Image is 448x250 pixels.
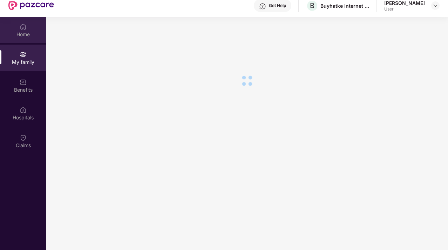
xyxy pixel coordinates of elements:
[20,79,27,86] img: svg+xml;base64,PHN2ZyBpZD0iQmVuZWZpdHMiIHhtbG5zPSJodHRwOi8vd3d3LnczLm9yZy8yMDAwL3N2ZyIgd2lkdGg9Ij...
[20,106,27,113] img: svg+xml;base64,PHN2ZyBpZD0iSG9zcGl0YWxzIiB4bWxucz0iaHR0cDovL3d3dy53My5vcmcvMjAwMC9zdmciIHdpZHRoPS...
[269,3,286,8] div: Get Help
[310,1,314,10] span: B
[259,3,266,10] img: svg+xml;base64,PHN2ZyBpZD0iSGVscC0zMngzMiIgeG1sbnM9Imh0dHA6Ly93d3cudzMub3JnLzIwMDAvc3ZnIiB3aWR0aD...
[8,1,54,10] img: New Pazcare Logo
[320,2,369,9] div: Buyhatke Internet Pvt Ltd
[20,51,27,58] img: svg+xml;base64,PHN2ZyB3aWR0aD0iMjAiIGhlaWdodD0iMjAiIHZpZXdCb3g9IjAgMCAyMCAyMCIgZmlsbD0ibm9uZSIgeG...
[433,3,438,8] img: svg+xml;base64,PHN2ZyBpZD0iRHJvcGRvd24tMzJ4MzIiIHhtbG5zPSJodHRwOi8vd3d3LnczLm9yZy8yMDAwL3N2ZyIgd2...
[20,23,27,30] img: svg+xml;base64,PHN2ZyBpZD0iSG9tZSIgeG1sbnM9Imh0dHA6Ly93d3cudzMub3JnLzIwMDAvc3ZnIiB3aWR0aD0iMjAiIG...
[20,134,27,141] img: svg+xml;base64,PHN2ZyBpZD0iQ2xhaW0iIHhtbG5zPSJodHRwOi8vd3d3LnczLm9yZy8yMDAwL3N2ZyIgd2lkdGg9IjIwIi...
[384,6,425,12] div: User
